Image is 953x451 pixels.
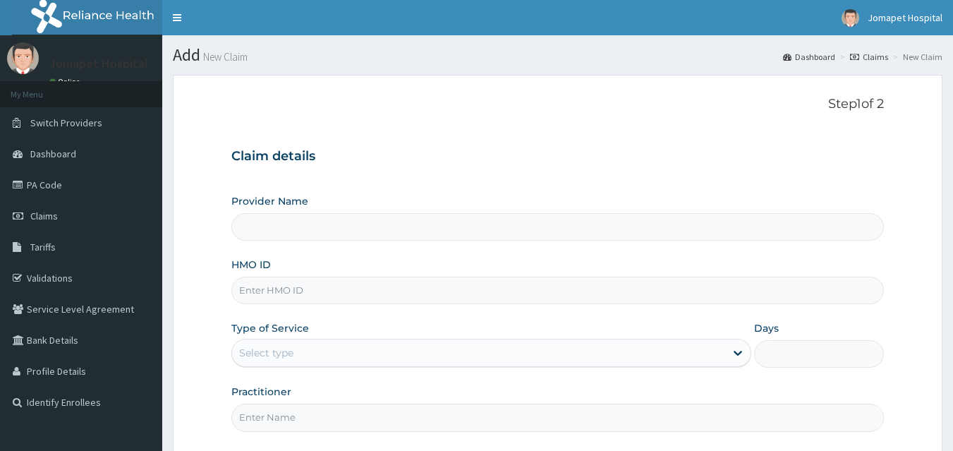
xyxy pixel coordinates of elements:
[754,321,779,335] label: Days
[231,97,885,112] p: Step 1 of 2
[890,51,942,63] li: New Claim
[850,51,888,63] a: Claims
[842,9,859,27] img: User Image
[7,42,39,74] img: User Image
[231,258,271,272] label: HMO ID
[30,116,102,129] span: Switch Providers
[30,210,58,222] span: Claims
[49,57,148,70] p: Jomapet Hospital
[30,148,76,160] span: Dashboard
[231,194,308,208] label: Provider Name
[231,149,885,164] h3: Claim details
[868,11,942,24] span: Jomapet Hospital
[30,241,56,253] span: Tariffs
[173,46,942,64] h1: Add
[231,385,291,399] label: Practitioner
[49,77,83,87] a: Online
[231,321,309,335] label: Type of Service
[783,51,835,63] a: Dashboard
[200,52,248,62] small: New Claim
[239,346,293,360] div: Select type
[231,277,885,304] input: Enter HMO ID
[231,404,885,431] input: Enter Name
